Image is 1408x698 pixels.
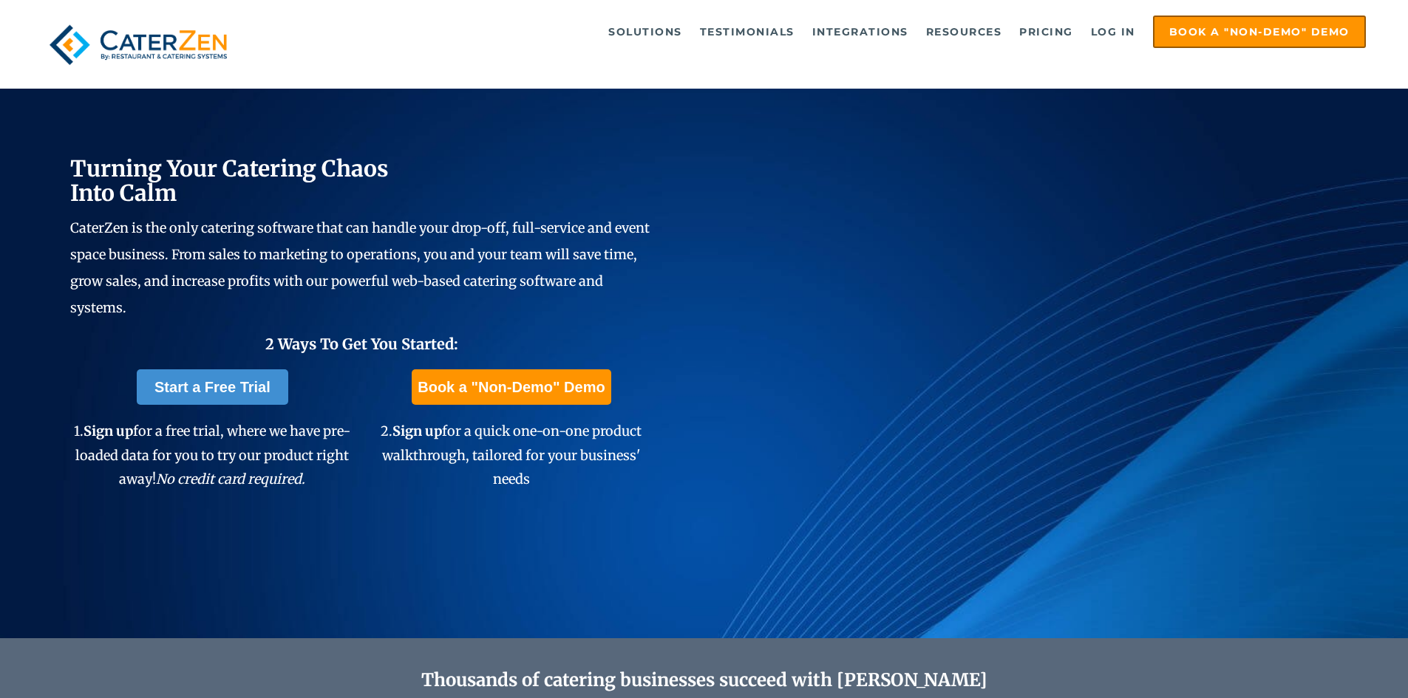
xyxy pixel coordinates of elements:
span: Turning Your Catering Chaos Into Calm [70,154,389,207]
span: Sign up [84,422,133,439]
img: caterzen [42,16,234,74]
span: 2 Ways To Get You Started: [265,335,458,353]
span: CaterZen is the only catering software that can handle your drop-off, full-service and event spac... [70,219,650,316]
div: Navigation Menu [268,16,1366,48]
a: Testimonials [693,17,802,47]
a: Book a "Non-Demo" Demo [1153,16,1366,48]
span: Sign up [392,422,442,439]
a: Resources [919,17,1010,47]
span: 1. for a free trial, where we have pre-loaded data for you to try our product right away! [74,422,350,487]
a: Integrations [805,17,916,47]
a: Book a "Non-Demo" Demo [412,369,611,405]
a: Solutions [601,17,690,47]
em: No credit card required. [156,471,305,487]
h2: Thousands of catering businesses succeed with [PERSON_NAME] [141,670,1268,691]
a: Log in [1084,17,1143,47]
a: Start a Free Trial [137,369,288,405]
span: 2. for a quick one-on-one product walkthrough, tailored for your business' needs [381,422,642,487]
a: Pricing [1012,17,1081,47]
